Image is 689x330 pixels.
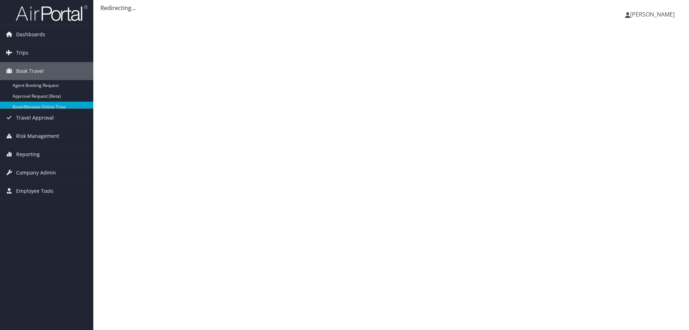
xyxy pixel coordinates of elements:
span: Book Travel [16,62,44,80]
span: Company Admin [16,164,56,182]
img: airportal-logo.png [16,5,88,22]
span: Reporting [16,145,40,163]
a: [PERSON_NAME] [625,4,682,25]
span: Travel Approval [16,109,54,127]
div: Redirecting... [100,4,682,12]
span: Trips [16,44,28,62]
span: Risk Management [16,127,59,145]
span: Dashboards [16,25,45,43]
span: Employee Tools [16,182,53,200]
span: [PERSON_NAME] [630,10,675,18]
